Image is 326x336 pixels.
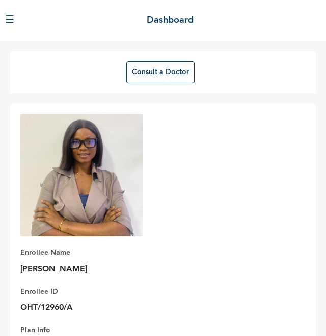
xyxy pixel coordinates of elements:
[20,302,163,314] p: OHT/12960/A
[147,14,194,28] h2: Dashboard
[5,13,14,28] button: ☰
[126,61,195,83] button: Consult a Doctor
[20,285,163,298] p: Enrollee ID
[20,263,163,275] p: [PERSON_NAME]
[20,247,163,259] p: Enrollee Name
[20,114,143,236] img: Enrollee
